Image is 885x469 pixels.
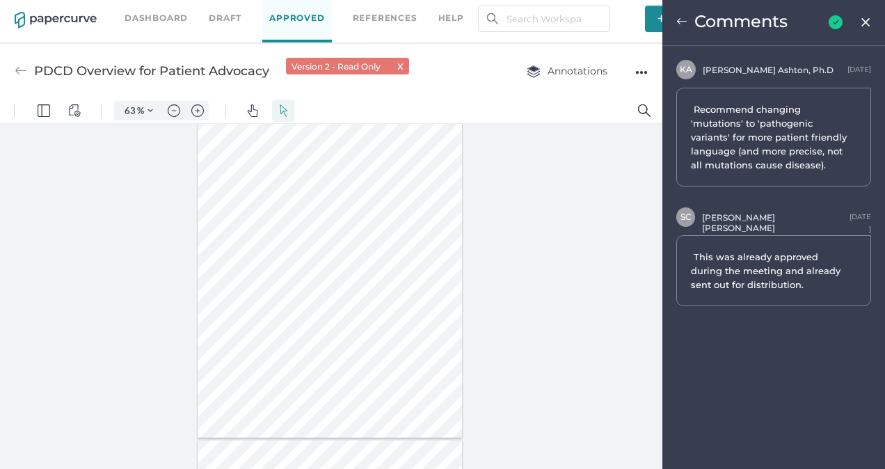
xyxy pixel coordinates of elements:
[478,6,610,32] input: Search Workspace
[635,63,648,82] div: ●●●
[246,6,259,19] img: default-pan.svg
[63,1,86,24] button: View Controls
[703,65,834,75] span: [PERSON_NAME] Ashton, Ph.D
[860,17,872,28] img: close.ba28c622.svg
[15,12,97,29] img: papercurve-logo-colour.7244d18c.svg
[147,10,153,15] img: chevron.svg
[191,6,204,19] img: default-plus.svg
[487,13,498,24] img: search.bf03fe8b.svg
[163,3,185,22] button: Zoom out
[438,10,464,26] div: help
[657,6,695,32] span: New
[848,211,871,223] div: [DATE]
[691,251,843,290] span: This was already approved during the meeting and already sent out for distribution.
[186,3,209,22] button: Zoom in
[657,15,665,22] img: plus-white.e19ec114.svg
[513,58,621,84] button: Annotations
[691,104,850,170] span: Recommend changing 'mutations' to 'pathogenic variants' for more patient friendly language (and m...
[15,65,27,77] img: back-arrow-grey.72011ae3.svg
[272,1,294,24] button: Select
[168,6,180,19] img: default-minus.svg
[277,6,289,19] img: default-select.svg
[702,212,777,233] span: [PERSON_NAME] [PERSON_NAME]
[633,1,655,24] button: Search
[139,3,161,22] button: Zoom Controls
[680,212,692,222] span: S C
[241,1,264,24] button: Pan
[125,10,188,26] a: Dashboard
[645,6,708,32] button: New
[33,1,55,24] button: Panel
[209,10,241,26] a: Draft
[137,7,144,18] span: %
[397,60,404,72] div: x
[118,6,137,19] input: Set zoom
[527,65,541,78] img: annotation-layers.cc6d0e6b.svg
[694,11,788,31] span: Comments
[829,15,843,29] img: icn-comment-resolved.2fc811b3.svg
[527,65,607,77] span: Annotations
[353,10,417,26] a: References
[847,63,871,76] div: [DATE]
[286,58,409,74] div: Version 2 - Read Only
[680,64,692,74] span: K A
[34,58,269,84] div: PDCD Overview for Patient Advocacy
[676,16,687,27] img: left-arrow.b0b58952.svg
[68,6,81,19] img: default-viewcontrols.svg
[38,6,50,19] img: default-leftsidepanel.svg
[638,6,651,19] img: default-magnifying-glass.svg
